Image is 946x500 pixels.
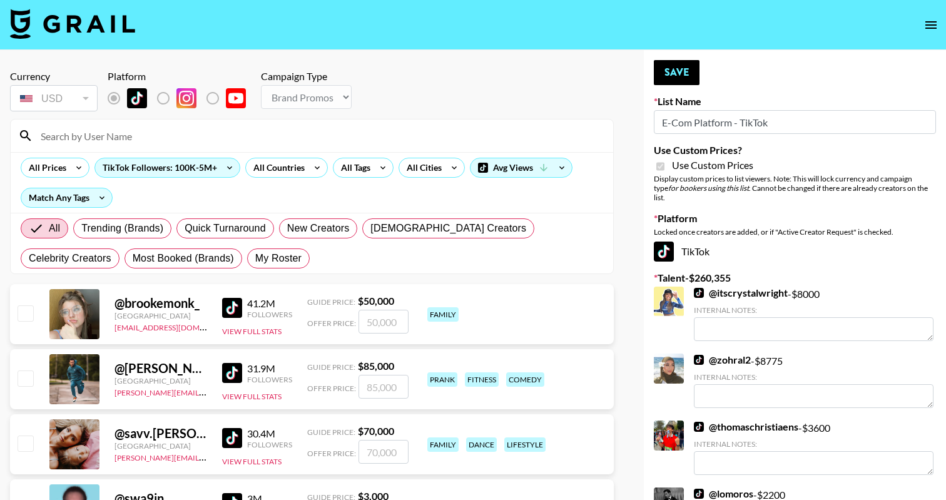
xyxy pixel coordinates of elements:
div: Followers [247,375,292,384]
div: Internal Notes: [694,439,933,449]
div: All Countries [246,158,307,177]
a: [PERSON_NAME][EMAIL_ADDRESS][DOMAIN_NAME] [114,451,300,462]
div: fitness [465,372,499,387]
div: [GEOGRAPHIC_DATA] [114,376,207,385]
img: TikTok [127,88,147,108]
span: Offer Price: [307,449,356,458]
label: Use Custom Prices? [654,144,936,156]
span: Offer Price: [307,384,356,393]
div: TikTok Followers: 100K-5M+ [95,158,240,177]
span: Guide Price: [307,427,355,437]
span: Guide Price: [307,362,355,372]
img: TikTok [694,489,704,499]
input: Search by User Name [33,126,606,146]
div: @ savv.[PERSON_NAME] [114,426,207,441]
img: TikTok [694,422,704,432]
a: @zohral2 [694,354,751,366]
span: Use Custom Prices [672,159,753,171]
div: 31.9M [247,362,292,375]
div: comedy [506,372,544,387]
img: TikTok [222,298,242,318]
div: Match Any Tags [21,188,112,207]
div: - $ 8775 [694,354,933,408]
div: - $ 3600 [694,421,933,475]
div: All Prices [21,158,69,177]
span: Trending (Brands) [81,221,163,236]
span: Guide Price: [307,297,355,307]
strong: $ 85,000 [358,360,394,372]
a: @thomaschristiaens [694,421,798,433]
div: Platform [108,70,256,83]
img: YouTube [226,88,246,108]
button: View Full Stats [222,457,282,466]
a: @lomoros [694,487,753,500]
strong: $ 50,000 [358,295,394,307]
span: [DEMOGRAPHIC_DATA] Creators [370,221,526,236]
div: Internal Notes: [694,305,933,315]
button: Save [654,60,699,85]
a: [EMAIL_ADDRESS][DOMAIN_NAME] [114,320,240,332]
div: Followers [247,310,292,319]
img: TikTok [694,355,704,365]
img: TikTok [222,363,242,383]
img: TikTok [654,242,674,262]
div: Display custom prices to list viewers. Note: This will lock currency and campaign type . Cannot b... [654,174,936,202]
span: Most Booked (Brands) [133,251,234,266]
div: [GEOGRAPHIC_DATA] [114,441,207,451]
div: family [427,307,459,322]
span: Quick Turnaround [185,221,266,236]
button: open drawer [918,13,943,38]
div: @ brookemonk_ [114,295,207,311]
span: Offer Price: [307,319,356,328]
em: for bookers using this list [668,183,749,193]
div: @ [PERSON_NAME].[PERSON_NAME] [114,360,207,376]
a: @itscrystalwright [694,287,788,299]
div: Currency [10,70,98,83]
label: List Name [654,95,936,108]
div: Currency is locked to USD [10,83,98,114]
div: prank [427,372,457,387]
input: 70,000 [359,440,409,464]
div: USD [13,88,95,110]
div: Internal Notes: [694,372,933,382]
div: 30.4M [247,427,292,440]
div: TikTok [654,242,936,262]
div: lifestyle [504,437,546,452]
div: [GEOGRAPHIC_DATA] [114,311,207,320]
img: Instagram [176,88,196,108]
div: 41.2M [247,297,292,310]
label: Platform [654,212,936,225]
div: dance [466,437,497,452]
a: [PERSON_NAME][EMAIL_ADDRESS][DOMAIN_NAME] [114,385,300,397]
div: All Tags [333,158,373,177]
div: family [427,437,459,452]
button: View Full Stats [222,327,282,336]
div: Followers [247,440,292,449]
img: Grail Talent [10,9,135,39]
input: 85,000 [359,375,409,399]
label: Talent - $ 260,355 [654,272,936,284]
div: Campaign Type [261,70,352,83]
span: All [49,221,60,236]
input: 50,000 [359,310,409,334]
div: List locked to TikTok. [108,85,256,111]
div: - $ 8000 [694,287,933,341]
img: TikTok [694,288,704,298]
span: Celebrity Creators [29,251,111,266]
div: Locked once creators are added, or if "Active Creator Request" is checked. [654,227,936,237]
button: View Full Stats [222,392,282,401]
div: Avg Views [470,158,572,177]
img: TikTok [222,428,242,448]
span: New Creators [287,221,350,236]
strong: $ 70,000 [358,425,394,437]
div: All Cities [399,158,444,177]
span: My Roster [255,251,302,266]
